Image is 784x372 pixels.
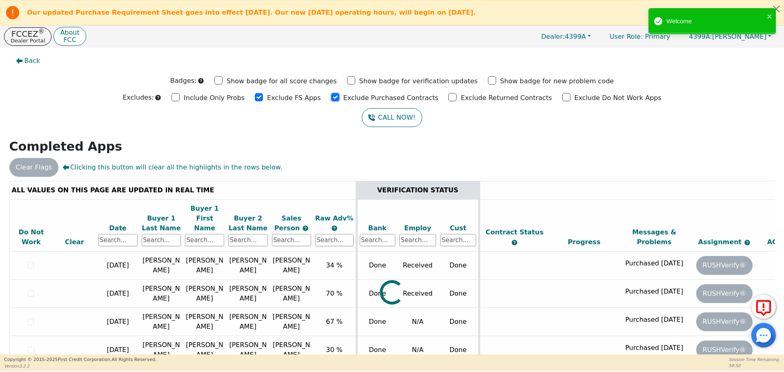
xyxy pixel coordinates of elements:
p: Excludes: [122,93,154,102]
button: Dealer:4399A [532,30,599,43]
span: Back [24,56,40,66]
div: Welcome [666,17,764,26]
p: Session Time Remaining: [729,356,780,363]
p: Show badge for all score changes [227,76,337,86]
p: Copyright © 2015- 2025 First Credit Corporation. [4,356,156,363]
button: close [767,11,773,21]
p: Exclude Returned Contracts [461,93,552,103]
p: Primary [601,29,678,45]
p: Exclude Do Not Work Apps [575,93,661,103]
p: Show badge for new problem code [500,76,614,86]
p: Badges: [170,76,197,86]
p: Exclude Purchased Contracts [343,93,439,103]
p: 58:50 [729,363,780,369]
p: Version 3.2.2 [4,363,156,369]
p: Include Only Probs [184,93,245,103]
button: Report Error to FCC [751,294,776,319]
strong: Completed Apps [9,139,122,154]
b: Our updated Purchase Requirement Sheet goes into effect [DATE]. Our new [DATE] operating hours, w... [27,9,476,16]
p: Dealer Portal [11,38,45,43]
p: Show badge for verification updates [359,76,478,86]
span: User Role : [610,33,643,40]
span: All Rights Reserved. [111,357,156,362]
p: FCC [60,37,79,43]
button: AboutFCC [53,27,86,46]
p: Exclude FS Apps [267,93,321,103]
button: Back [9,51,47,70]
p: About [60,29,79,36]
p: FCCEZ [11,30,45,38]
sup: ® [38,28,45,35]
span: Clicking this button will clear all the highlights in the rows below. [62,163,282,172]
button: FCCEZ®Dealer Portal [4,27,51,46]
span: 4399A [541,33,586,40]
button: Close alert [769,0,784,17]
button: CALL NOW! [362,108,422,127]
a: User Role: Primary [601,29,678,45]
span: Dealer: [541,33,565,40]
